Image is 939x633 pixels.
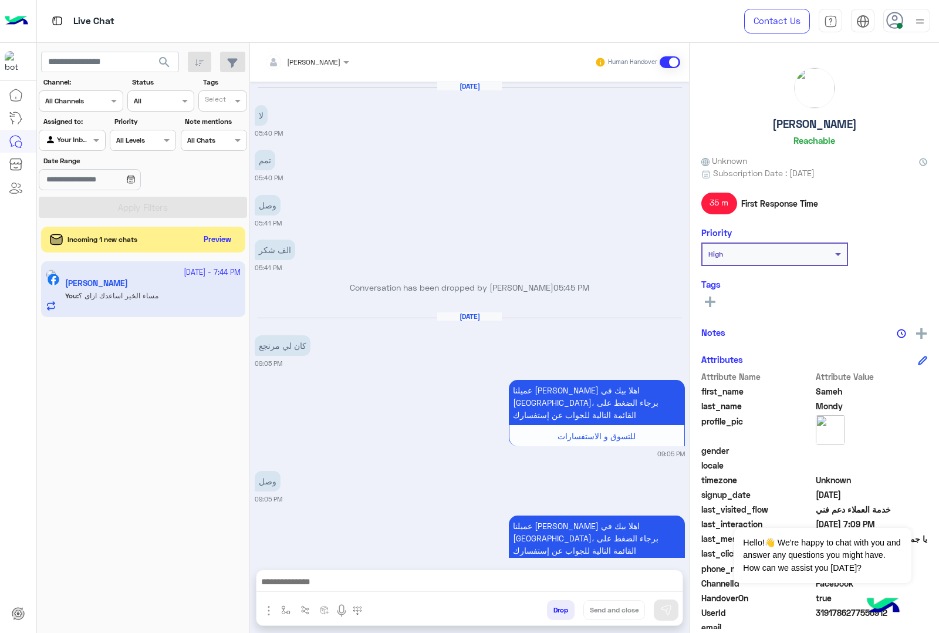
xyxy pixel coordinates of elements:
[713,167,815,179] span: Subscription Date : [DATE]
[701,154,747,167] span: Unknown
[744,9,810,33] a: Contact Us
[816,474,928,486] span: Unknown
[708,250,723,258] b: High
[701,227,732,238] h6: Priority
[296,600,315,619] button: Trigger scenario
[701,445,813,457] span: gender
[5,51,26,72] img: 713415422032625
[5,9,28,33] img: Logo
[701,592,813,604] span: HandoverOn
[660,604,672,616] img: send message
[701,385,813,398] span: first_name
[913,14,927,29] img: profile
[657,449,685,459] small: 09:05 PM
[701,518,813,530] span: last_interaction
[734,528,911,583] span: Hello!👋 We're happy to chat with you and answer any questions you might have. How can we assist y...
[255,263,282,272] small: 05:41 PM
[255,335,310,356] p: 11/10/2025, 9:05 PM
[255,129,283,138] small: 05:40 PM
[255,494,282,504] small: 09:05 PM
[437,312,502,321] h6: [DATE]
[701,577,813,590] span: ChannelId
[43,116,104,127] label: Assigned to:
[43,156,175,166] label: Date Range
[335,604,349,618] img: send voice note
[701,503,813,516] span: last_visited_flow
[300,605,310,615] img: Trigger scenario
[856,15,870,28] img: tab
[701,279,927,289] h6: Tags
[262,604,276,618] img: send attachment
[67,234,137,245] span: Incoming 1 new chats
[255,173,283,183] small: 05:40 PM
[255,150,275,170] p: 6/10/2025, 5:40 PM
[255,240,295,260] p: 6/10/2025, 5:41 PM
[701,533,813,545] span: last_message
[353,606,362,615] img: make a call
[547,600,575,620] button: Drop
[701,489,813,501] span: signup_date
[701,327,725,338] h6: Notes
[816,489,928,501] span: 2024-12-17T17:22:59.587Z
[701,371,813,383] span: Attribute Name
[203,94,226,107] div: Select
[255,281,685,294] p: Conversation has been dropped by [PERSON_NAME]
[816,400,928,412] span: Mondy
[114,116,175,127] label: Priority
[816,607,928,619] span: 3191786277556912
[701,400,813,412] span: last_name
[863,586,904,627] img: hulul-logo.png
[185,116,245,127] label: Note mentions
[255,359,282,368] small: 09:05 PM
[73,14,114,29] p: Live Chat
[558,431,636,441] span: للتسوق و الاستفسارات
[553,282,589,292] span: 05:45 PM
[816,459,928,472] span: null
[816,385,928,398] span: Sameh
[320,605,329,615] img: create order
[608,58,657,67] small: Human Handover
[793,135,835,146] h6: Reachable
[795,68,835,108] img: picture
[132,77,192,87] label: Status
[701,354,743,365] h6: Attributes
[816,577,928,590] span: 0
[741,197,818,210] span: First Response Time
[701,459,813,472] span: locale
[255,218,282,228] small: 05:41 PM
[701,547,813,560] span: last_clicked_button
[315,600,335,619] button: create order
[772,117,857,131] h5: [PERSON_NAME]
[701,607,813,619] span: UserId
[276,600,296,619] button: select flow
[39,197,247,218] button: Apply Filters
[287,58,340,66] span: [PERSON_NAME]
[816,371,928,383] span: Attribute Value
[701,415,813,442] span: profile_pic
[816,415,845,445] img: picture
[203,77,246,87] label: Tags
[701,193,737,214] span: 35 m
[509,380,685,425] p: 11/10/2025, 9:05 PM
[819,9,842,33] a: tab
[701,563,813,575] span: phone_number
[916,328,927,339] img: add
[701,474,813,486] span: timezone
[255,105,268,126] p: 6/10/2025, 5:40 PM
[897,329,906,338] img: notes
[437,82,502,90] h6: [DATE]
[43,77,122,87] label: Channel:
[281,605,291,615] img: select flow
[255,471,281,491] p: 11/10/2025, 9:05 PM
[824,15,837,28] img: tab
[150,52,179,77] button: search
[816,592,928,604] span: true
[583,600,645,620] button: Send and close
[255,195,281,216] p: 6/10/2025, 5:41 PM
[199,231,237,248] button: Preview
[50,14,65,28] img: tab
[816,445,928,457] span: null
[509,516,685,561] p: 11/10/2025, 9:05 PM
[157,55,171,69] span: search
